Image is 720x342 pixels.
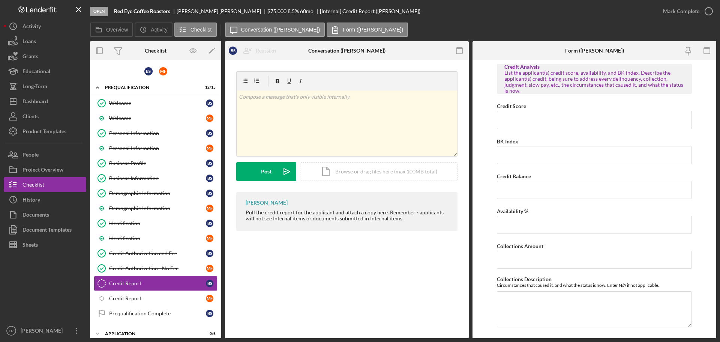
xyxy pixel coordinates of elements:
a: Prequalification CompleteBS [94,306,217,321]
a: Credit Authorization - No FeeMF [94,261,217,276]
button: Educational [4,64,86,79]
div: M F [206,145,213,152]
div: B S [144,67,153,75]
label: Availability % [497,208,528,214]
div: 8.5 % [288,8,299,14]
a: Business ProfileBS [94,156,217,171]
div: Business Information [109,175,206,181]
div: Credit Report [109,295,206,301]
div: Credit Authorization and Fee [109,250,206,256]
div: 12 / 15 [202,85,216,90]
a: Personal InformationMF [94,141,217,156]
div: [PERSON_NAME] [19,323,67,340]
div: M F [206,205,213,212]
div: Welcome [109,115,206,121]
a: Personal InformationBS [94,126,217,141]
button: Conversation ([PERSON_NAME]) [225,23,325,37]
button: Product Templates [4,124,86,139]
label: Activity [151,27,167,33]
button: Long-Term [4,79,86,94]
button: Loans [4,34,86,49]
div: Form ([PERSON_NAME]) [565,48,624,54]
button: Checklist [174,23,217,37]
a: IdentificationBS [94,216,217,231]
button: Activity [135,23,172,37]
div: M F [206,235,213,242]
div: Welcome [109,100,206,106]
button: Grants [4,49,86,64]
button: LR[PERSON_NAME] [4,323,86,338]
div: Demographic Information [109,205,206,211]
div: Demographic Information [109,190,206,196]
div: Post [261,162,271,181]
a: People [4,147,86,162]
b: Red Eye Coffee Roasters [114,8,170,14]
label: Collections Description [497,276,552,282]
label: Overview [106,27,128,33]
label: Conversation ([PERSON_NAME]) [241,27,320,33]
div: B S [229,47,237,55]
div: Educational [22,64,50,81]
button: Activity [4,19,86,34]
text: LR [9,329,13,333]
label: BK Index [497,138,518,145]
div: Application [105,331,197,336]
div: Reassign [256,43,276,58]
div: Identification [109,235,206,241]
a: Documents [4,207,86,222]
div: Product Templates [22,124,66,141]
div: M F [159,67,167,75]
a: Demographic InformationBS [94,186,217,201]
label: Credit Balance [497,173,531,179]
div: B S [206,175,213,182]
div: Business Profile [109,160,206,166]
div: Mark Complete [663,4,699,19]
iframe: Intercom live chat [694,309,712,327]
div: Conversation ([PERSON_NAME]) [308,48,385,54]
div: Personal Information [109,145,206,151]
div: Credit Authorization - No Fee [109,265,206,271]
a: Credit ReportBS [94,276,217,291]
div: Credit Analysis [504,64,684,70]
div: Personal Information [109,130,206,136]
div: B S [206,250,213,257]
div: B S [206,310,213,317]
button: Checklist [4,177,86,192]
a: Demographic InformationMF [94,201,217,216]
div: Sheets [22,237,38,254]
button: Overview [90,23,133,37]
label: Checklist [190,27,212,33]
a: Credit Authorization and FeeBS [94,246,217,261]
button: Clients [4,109,86,124]
div: Project Overview [22,162,63,179]
div: Long-Term [22,79,47,96]
div: Prequalification Complete [109,310,206,316]
div: Documents [22,207,49,224]
button: Mark Complete [655,4,716,19]
div: B S [206,160,213,167]
a: WelcomeMF [94,111,217,126]
button: Sheets [4,237,86,252]
span: $75,000 [267,8,286,14]
div: M F [206,265,213,272]
div: Grants [22,49,38,66]
button: History [4,192,86,207]
div: Loans [22,34,36,51]
a: Credit ReportMF [94,291,217,306]
div: B S [206,220,213,227]
button: Document Templates [4,222,86,237]
div: Dashboard [22,94,48,111]
a: IdentificationMF [94,231,217,246]
button: Form ([PERSON_NAME]) [327,23,408,37]
div: Circumstances that caused it, and what the status is now. Enter N/A if not applicable. [497,282,692,288]
div: Clients [22,109,39,126]
label: Form ([PERSON_NAME]) [343,27,403,33]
